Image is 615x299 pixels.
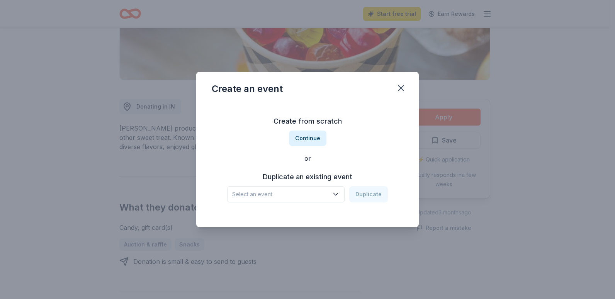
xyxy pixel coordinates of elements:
div: or [212,154,403,163]
span: Select an event [232,190,329,199]
div: Create an event [212,83,283,95]
button: Select an event [227,186,345,202]
h3: Duplicate an existing event [227,171,388,183]
h3: Create from scratch [212,115,403,127]
button: Continue [289,131,326,146]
